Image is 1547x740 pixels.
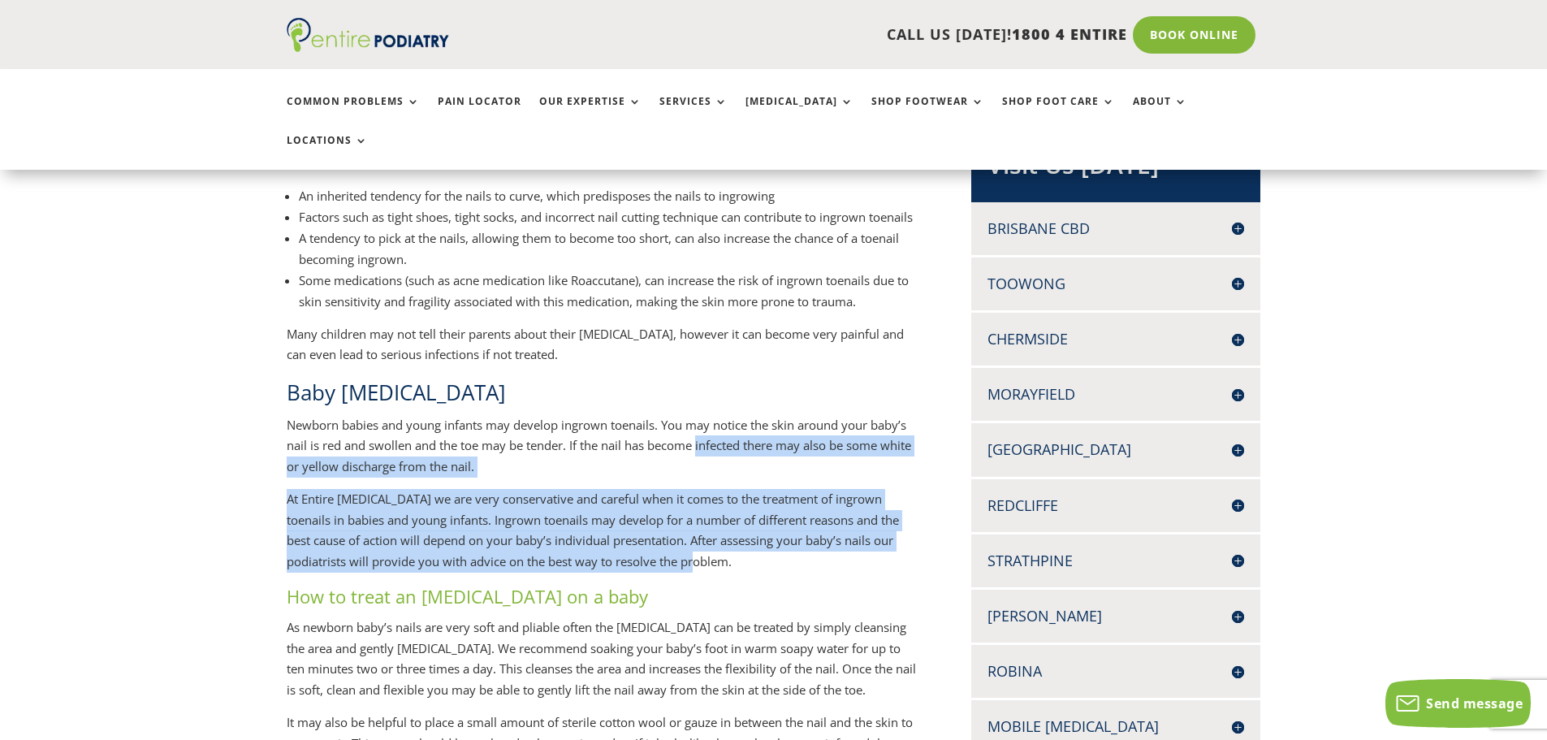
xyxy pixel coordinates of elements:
[299,270,918,312] li: Some medications (such as acne medication like Roaccutane), can increase the risk of ingrown toen...
[287,18,449,52] img: logo (1)
[287,617,918,712] p: As newborn baby’s nails are very soft and pliable often the [MEDICAL_DATA] can be treated by simp...
[1012,24,1127,44] span: 1800 4 ENTIRE
[438,96,521,131] a: Pain Locator
[287,489,918,584] p: At Entire [MEDICAL_DATA] we are very conservative and careful when it comes to the treatment of i...
[287,135,368,170] a: Locations
[1133,96,1187,131] a: About
[745,96,853,131] a: [MEDICAL_DATA]
[287,96,420,131] a: Common Problems
[1426,695,1523,712] span: Send message
[287,415,918,490] p: Newborn babies and young infants may develop ingrown toenails. You may notice the skin around you...
[299,206,918,227] li: Factors such as tight shoes, tight socks, and incorrect nail cutting technique can contribute to ...
[987,606,1244,626] h4: [PERSON_NAME]
[987,661,1244,682] h4: Robina
[987,495,1244,516] h4: Redcliffe
[287,584,918,617] h3: How to treat an [MEDICAL_DATA] on a baby
[871,96,984,131] a: Shop Footwear
[987,439,1244,460] h4: [GEOGRAPHIC_DATA]
[287,378,918,415] h2: Baby [MEDICAL_DATA]
[1002,96,1115,131] a: Shop Foot Care
[987,274,1244,294] h4: Toowong
[987,219,1244,239] h4: Brisbane CBD
[512,24,1127,45] p: CALL US [DATE]!
[287,324,918,378] p: Many children may not tell their parents about their [MEDICAL_DATA], however it can become very p...
[299,227,918,270] li: A tendency to pick at the nails, allowing them to become too short, can also increase the chance ...
[1385,679,1531,728] button: Send message
[1133,16,1255,54] a: Book Online
[659,96,728,131] a: Services
[287,39,449,55] a: Entire Podiatry
[987,551,1244,571] h4: Strathpine
[987,716,1244,737] h4: Mobile [MEDICAL_DATA]
[987,329,1244,349] h4: Chermside
[987,384,1244,405] h4: Morayfield
[299,185,918,206] li: An inherited tendency for the nails to curve, which predisposes the nails to ingrowing
[539,96,642,131] a: Our Expertise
